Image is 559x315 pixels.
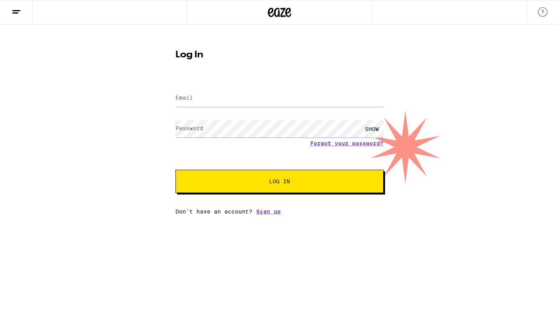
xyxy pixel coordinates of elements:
[175,95,193,101] label: Email
[175,170,384,193] button: Log In
[175,208,384,215] div: Don't have an account?
[256,208,281,215] a: Sign up
[269,179,290,184] span: Log In
[175,50,384,60] h1: Log In
[175,90,384,107] input: Email
[175,125,203,131] label: Password
[310,140,384,146] a: Forgot your password?
[360,120,384,138] div: SHOW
